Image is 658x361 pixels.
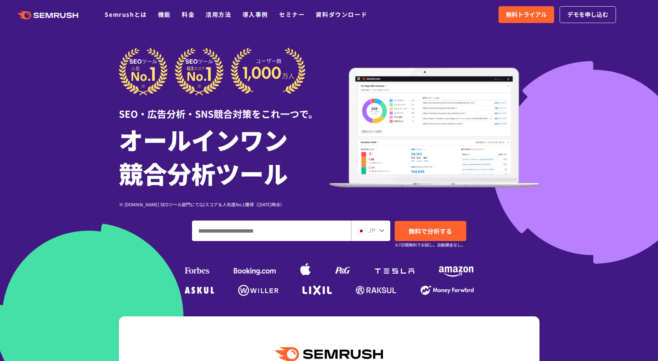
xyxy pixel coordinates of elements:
small: ※7日間無料でお試し。自動課金なし。 [395,241,465,248]
a: セミナー [279,10,305,19]
a: 料金 [182,10,195,19]
a: 資料ダウンロード [316,10,367,19]
a: 無料トライアル [499,6,554,23]
a: 機能 [158,10,171,19]
a: Semrushとは [105,10,147,19]
input: ドメイン、キーワードまたはURLを入力してください [192,221,351,241]
span: JP [368,226,375,234]
a: 導入事例 [242,10,268,19]
a: デモを申し込む [560,6,616,23]
a: 活用方法 [206,10,231,19]
span: 無料トライアル [506,10,547,19]
div: ※ [DOMAIN_NAME] SEOツール部門にてG2スコア＆人気度No.1獲得（[DATE]時点） [119,201,329,208]
span: 無料で分析する [409,226,452,236]
h1: オールインワン 競合分析ツール [119,123,329,190]
div: SEO・広告分析・SNS競合対策をこれ一つで。 [119,95,329,121]
a: 無料で分析する [395,221,466,241]
span: デモを申し込む [567,10,608,19]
